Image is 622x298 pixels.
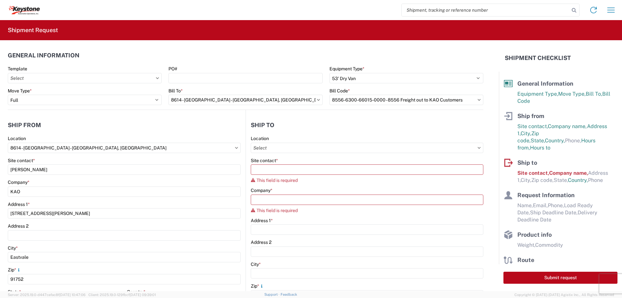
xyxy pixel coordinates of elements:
[505,54,571,62] h2: Shipment Checklist
[257,208,298,213] span: This field is required
[517,170,549,176] span: Site contact,
[517,192,575,198] span: Request Information
[521,130,531,137] span: City,
[8,245,18,251] label: City
[517,256,534,263] span: Route
[517,242,535,248] span: Weight,
[565,137,581,144] span: Phone,
[329,88,350,94] label: Bill Code
[251,143,483,153] input: Select
[8,289,21,295] label: State
[8,267,21,273] label: Zip
[535,242,563,248] span: Commodity
[8,293,86,297] span: Server: 2025.19.0-d447cefac8f
[8,136,26,141] label: Location
[548,202,564,209] span: Phone,
[503,272,617,284] button: Submit request
[251,239,271,245] label: Address 2
[329,95,483,105] input: Select
[8,66,27,72] label: Template
[545,137,565,144] span: Country,
[8,201,30,207] label: Address 1
[251,122,274,128] h2: Ship to
[8,122,41,128] h2: Ship from
[168,66,177,72] label: PO#
[8,158,35,163] label: Site contact
[517,231,552,238] span: Product info
[127,289,145,295] label: Country
[517,113,544,119] span: Ship from
[251,218,273,223] label: Address 1
[530,209,578,216] span: Ship Deadline Date,
[257,178,298,183] span: This field is required
[251,136,269,141] label: Location
[251,283,264,289] label: Zip
[329,66,364,72] label: Equipment Type
[8,179,29,185] label: Company
[88,293,156,297] span: Client: 2025.19.0-129fbcf
[517,159,537,166] span: Ship to
[588,177,603,183] span: Phone
[168,95,322,105] input: Select
[281,292,297,296] a: Feedback
[8,52,79,59] h2: General Information
[558,91,586,97] span: Move Type,
[8,88,32,94] label: Move Type
[530,145,550,151] span: Hours to
[8,223,29,229] label: Address 2
[531,137,545,144] span: State,
[8,26,58,34] h2: Shipment Request
[521,177,531,183] span: City,
[517,202,533,209] span: Name,
[568,177,588,183] span: Country,
[517,80,573,87] span: General Information
[517,123,548,129] span: Site contact,
[251,158,278,163] label: Site contact
[554,177,568,183] span: State,
[531,177,554,183] span: Zip code,
[168,88,183,94] label: Bill To
[402,4,570,16] input: Shipment, tracking or reference number
[549,170,588,176] span: Company name,
[586,91,602,97] span: Bill To,
[514,292,614,298] span: Copyright © [DATE]-[DATE] Agistix Inc., All Rights Reserved
[8,73,162,83] input: Select
[548,123,587,129] span: Company name,
[251,187,272,193] label: Company
[130,293,156,297] span: [DATE] 09:39:01
[59,293,86,297] span: [DATE] 10:47:06
[533,202,548,209] span: Email,
[264,292,281,296] a: Support
[8,143,241,153] input: Select
[517,91,558,97] span: Equipment Type,
[251,261,261,267] label: City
